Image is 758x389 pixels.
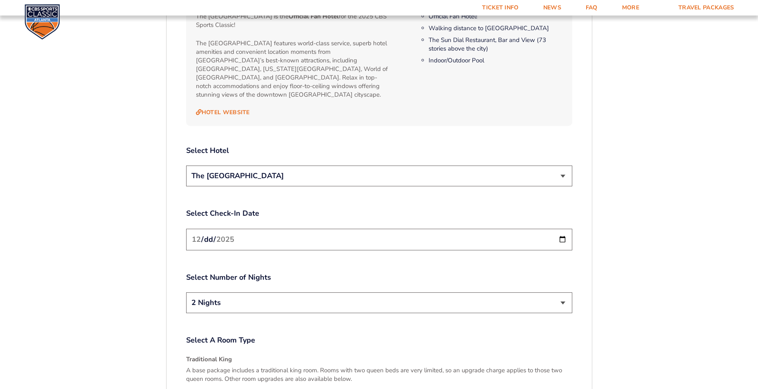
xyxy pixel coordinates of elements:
[429,36,562,53] li: The Sun Dial Restaurant, Bar and View (73 stories above the city)
[429,12,562,21] li: Official Fan Hotel!
[186,335,572,345] label: Select A Room Type
[196,12,391,29] p: The [GEOGRAPHIC_DATA] is the for the 2025 CBS Sports Classic!
[196,109,250,116] a: Hotel Website
[24,4,60,40] img: CBS Sports Classic
[186,366,572,383] p: A base package includes a traditional king room. Rooms with two queen beds are very limited, so a...
[429,24,562,33] li: Walking distance to [GEOGRAPHIC_DATA]
[289,12,339,20] strong: Official Fan Hotel
[429,56,562,65] li: Indoor/Outdoor Pool
[186,208,572,219] label: Select Check-In Date
[186,355,572,364] h4: Traditional King
[186,272,572,283] label: Select Number of Nights
[186,146,572,156] label: Select Hotel
[196,39,391,99] p: The [GEOGRAPHIC_DATA] features world-class service, superb hotel amenities and convenient locatio...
